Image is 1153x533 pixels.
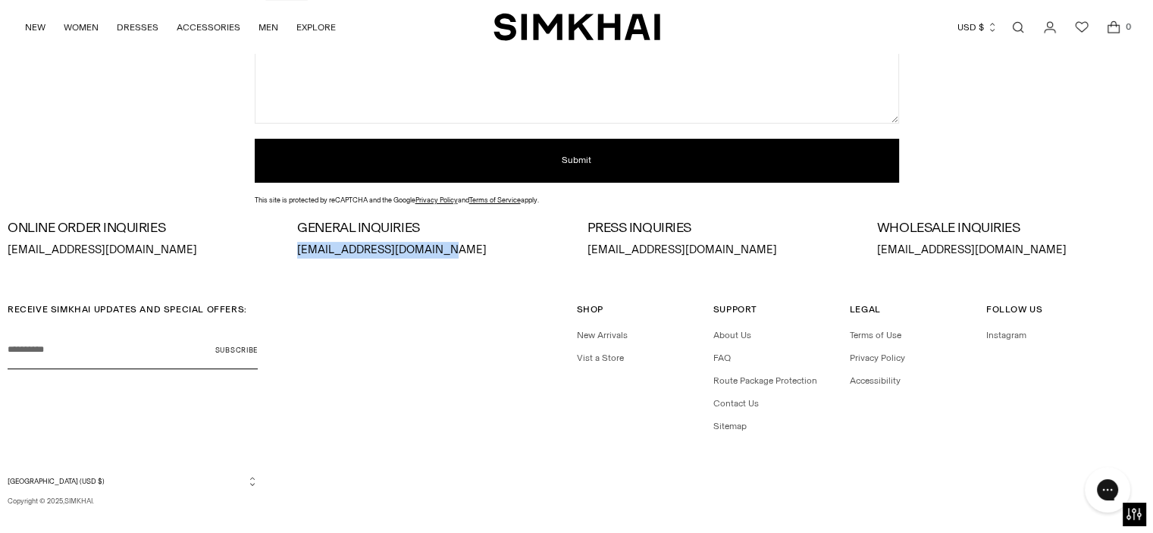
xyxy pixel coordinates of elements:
[713,398,759,409] a: Contact Us
[117,11,158,44] a: DRESSES
[713,421,747,431] a: Sitemap
[296,11,336,44] a: EXPLORE
[8,242,276,259] p: [EMAIL_ADDRESS][DOMAIN_NAME]
[1067,12,1097,42] a: Wishlist
[577,330,628,340] a: New Arrivals
[986,330,1026,340] a: Instagram
[469,196,521,204] a: Terms of Service
[850,304,881,315] span: Legal
[1121,20,1135,33] span: 0
[577,353,624,363] a: Vist a Store
[850,353,905,363] a: Privacy Policy
[850,330,901,340] a: Terms of Use
[713,353,731,363] a: FAQ
[877,242,1145,259] p: [EMAIL_ADDRESS][DOMAIN_NAME]
[297,221,566,236] h3: GENERAL INQUIRIES
[986,304,1042,315] span: Follow Us
[64,11,99,44] a: WOMEN
[577,304,603,315] span: Shop
[255,139,899,183] button: Submit
[177,11,240,44] a: ACCESSORIES
[64,497,92,505] a: SIMKHAI
[8,475,258,487] button: [GEOGRAPHIC_DATA] (USD $)
[297,242,566,259] p: [EMAIL_ADDRESS][DOMAIN_NAME]
[713,330,751,340] a: About Us
[877,221,1145,236] h3: WHOLESALE INQUIRIES
[850,375,901,386] a: Accessibility
[255,195,899,205] div: This site is protected by reCAPTCHA and the Google and apply.
[1035,12,1065,42] a: Go to the account page
[215,331,258,369] button: Subscribe
[713,304,757,315] span: Support
[1077,462,1138,518] iframe: Gorgias live chat messenger
[8,221,276,236] h3: ONLINE ORDER INQUIRIES
[587,221,856,236] h3: PRESS INQUIRIES
[8,304,247,315] span: RECEIVE SIMKHAI UPDATES AND SPECIAL OFFERS:
[493,12,660,42] a: SIMKHAI
[25,11,45,44] a: NEW
[415,196,458,204] a: Privacy Policy
[587,242,856,259] p: [EMAIL_ADDRESS][DOMAIN_NAME]
[1098,12,1129,42] a: Open cart modal
[713,375,817,386] a: Route Package Protection
[8,496,258,506] p: Copyright © 2025, .
[1003,12,1033,42] a: Open search modal
[957,11,998,44] button: USD $
[258,11,278,44] a: MEN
